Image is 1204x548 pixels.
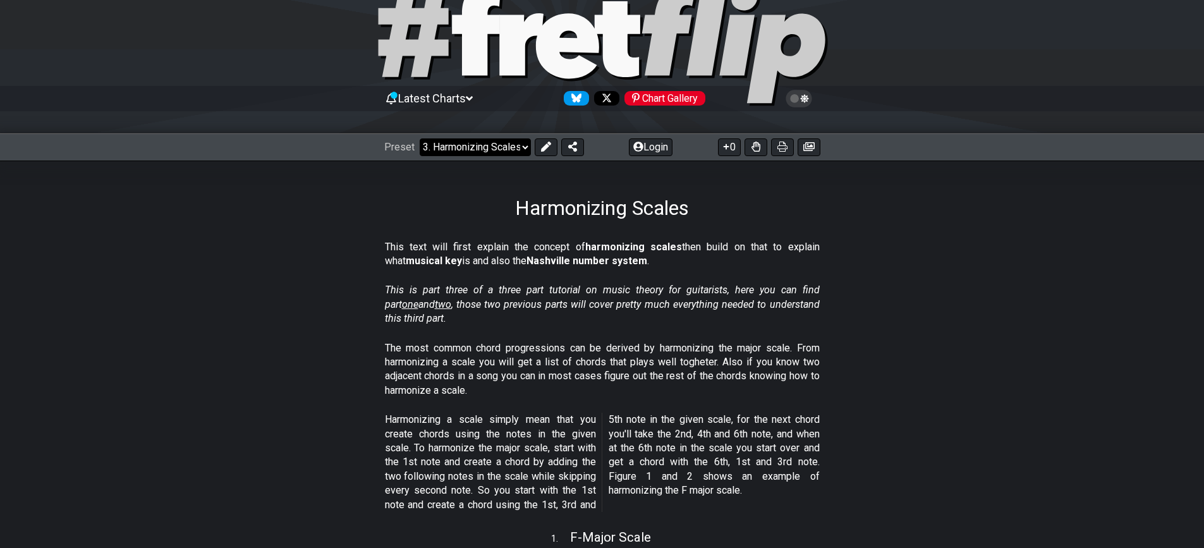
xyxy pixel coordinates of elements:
[561,138,584,156] button: Share Preset
[398,92,466,105] span: Latest Charts
[385,341,820,398] p: The most common chord progressions can be derived by harmonizing the major scale. From harmonizin...
[551,532,570,546] span: 1 .
[420,138,531,156] select: Preset
[718,138,741,156] button: 0
[515,196,689,220] h1: Harmonizing Scales
[435,298,451,310] span: two
[526,255,647,267] strong: Nashville number system
[792,93,806,104] span: Toggle light / dark theme
[589,91,619,106] a: Follow #fretflip at X
[619,91,705,106] a: #fretflip at Pinterest
[406,255,462,267] strong: musical key
[384,141,415,153] span: Preset
[535,138,557,156] button: Edit Preset
[624,91,705,106] div: Chart Gallery
[745,138,767,156] button: Toggle Dexterity for all fretkits
[385,284,820,324] em: This is part three of a three part tutorial on music theory for guitarists, here you can find par...
[798,138,820,156] button: Create image
[570,530,651,545] span: F - Major Scale
[559,91,589,106] a: Follow #fretflip at Bluesky
[385,240,820,269] p: This text will first explain the concept of then build on that to explain what is and also the .
[385,413,820,512] p: Harmonizing a scale simply mean that you create chords using the notes in the given scale. To har...
[402,298,418,310] span: one
[585,241,682,253] strong: harmonizing scales
[629,138,672,156] button: Login
[771,138,794,156] button: Print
